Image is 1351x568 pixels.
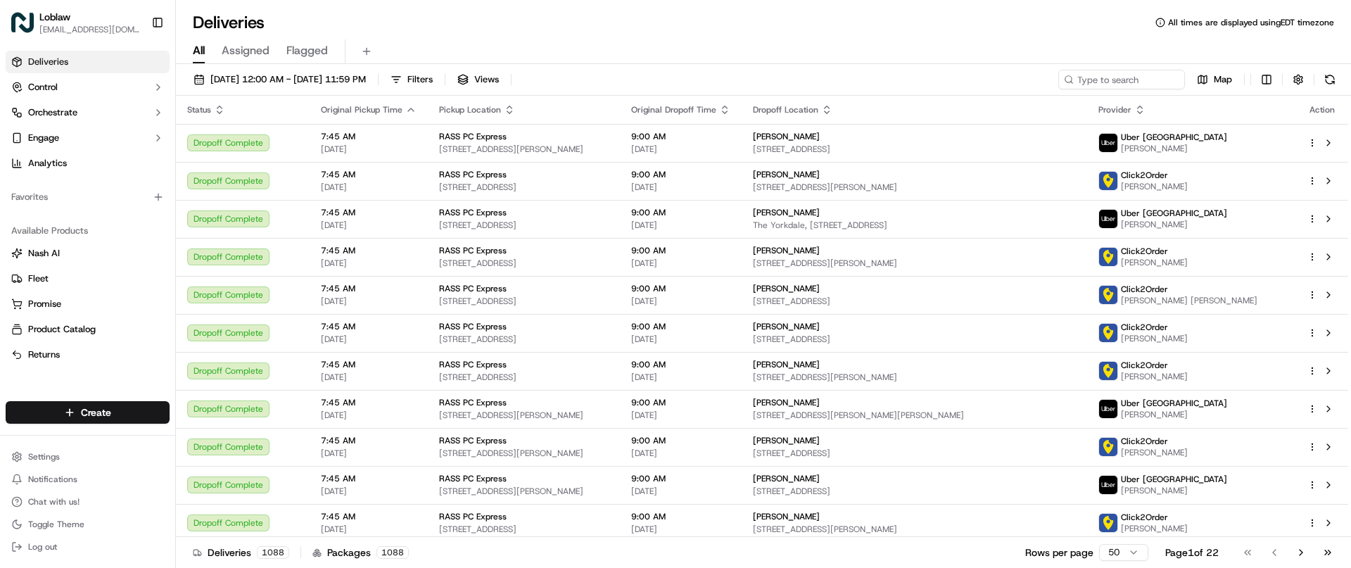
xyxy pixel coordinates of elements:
[257,546,289,559] div: 1088
[28,474,77,485] span: Notifications
[439,245,507,256] span: RASS PC Express
[11,298,164,310] a: Promise
[1121,170,1168,181] span: Click2Order
[321,182,417,193] span: [DATE]
[439,220,609,231] span: [STREET_ADDRESS]
[753,334,1076,345] span: [STREET_ADDRESS]
[753,220,1076,231] span: The Yorkdale, [STREET_ADDRESS]
[631,486,730,497] span: [DATE]
[321,359,417,370] span: 7:45 AM
[631,448,730,459] span: [DATE]
[39,24,140,35] button: [EMAIL_ADDRESS][DOMAIN_NAME]
[11,348,164,361] a: Returns
[6,515,170,534] button: Toggle Theme
[187,104,211,115] span: Status
[1121,219,1227,230] span: [PERSON_NAME]
[753,435,820,446] span: [PERSON_NAME]
[6,401,170,424] button: Create
[321,283,417,294] span: 7:45 AM
[28,348,60,361] span: Returns
[631,359,730,370] span: 9:00 AM
[222,42,269,59] span: Assigned
[321,321,417,332] span: 7:45 AM
[39,10,70,24] button: Loblaw
[1121,257,1188,268] span: [PERSON_NAME]
[321,104,402,115] span: Original Pickup Time
[439,334,609,345] span: [STREET_ADDRESS]
[439,486,609,497] span: [STREET_ADDRESS][PERSON_NAME]
[1121,371,1188,382] span: [PERSON_NAME]
[1121,523,1188,534] span: [PERSON_NAME]
[439,182,609,193] span: [STREET_ADDRESS]
[753,245,820,256] span: [PERSON_NAME]
[6,267,170,290] button: Fleet
[6,152,170,175] a: Analytics
[1121,143,1227,154] span: [PERSON_NAME]
[11,11,34,34] img: Loblaw
[407,73,433,86] span: Filters
[1307,104,1337,115] div: Action
[321,524,417,535] span: [DATE]
[753,524,1076,535] span: [STREET_ADDRESS][PERSON_NAME]
[81,405,111,419] span: Create
[6,101,170,124] button: Orchestrate
[6,127,170,149] button: Engage
[6,186,170,208] div: Favorites
[439,104,501,115] span: Pickup Location
[753,448,1076,459] span: [STREET_ADDRESS]
[1099,210,1117,228] img: uber-new-logo.jpeg
[312,545,409,560] div: Packages
[1099,362,1117,380] img: profile_click2order_cartwheel.png
[6,76,170,99] button: Control
[753,359,820,370] span: [PERSON_NAME]
[1121,295,1257,306] span: [PERSON_NAME] [PERSON_NAME]
[321,169,417,180] span: 7:45 AM
[1121,181,1188,192] span: [PERSON_NAME]
[28,247,60,260] span: Nash AI
[439,524,609,535] span: [STREET_ADDRESS]
[321,435,417,446] span: 7:45 AM
[384,70,439,89] button: Filters
[631,397,730,408] span: 9:00 AM
[439,207,507,218] span: RASS PC Express
[28,541,57,553] span: Log out
[1121,360,1168,371] span: Click2Order
[631,207,730,218] span: 9:00 AM
[193,545,289,560] div: Deliveries
[753,169,820,180] span: [PERSON_NAME]
[321,410,417,421] span: [DATE]
[1191,70,1238,89] button: Map
[753,511,820,522] span: [PERSON_NAME]
[11,272,164,285] a: Fleet
[28,298,61,310] span: Promise
[439,372,609,383] span: [STREET_ADDRESS]
[1025,545,1093,560] p: Rows per page
[376,546,409,559] div: 1088
[753,283,820,294] span: [PERSON_NAME]
[28,106,77,119] span: Orchestrate
[1099,476,1117,494] img: uber-new-logo.jpeg
[1099,248,1117,266] img: profile_click2order_cartwheel.png
[6,6,146,39] button: LoblawLoblaw[EMAIL_ADDRESS][DOMAIN_NAME]
[210,73,366,86] span: [DATE] 12:00 AM - [DATE] 11:59 PM
[187,70,372,89] button: [DATE] 12:00 AM - [DATE] 11:59 PM
[753,182,1076,193] span: [STREET_ADDRESS][PERSON_NAME]
[28,81,58,94] span: Control
[631,169,730,180] span: 9:00 AM
[28,323,96,336] span: Product Catalog
[631,144,730,155] span: [DATE]
[1099,400,1117,418] img: uber-new-logo.jpeg
[6,492,170,512] button: Chat with us!
[753,131,820,142] span: [PERSON_NAME]
[286,42,328,59] span: Flagged
[321,397,417,408] span: 7:45 AM
[28,496,80,507] span: Chat with us!
[11,247,164,260] a: Nash AI
[439,359,507,370] span: RASS PC Express
[753,397,820,408] span: [PERSON_NAME]
[439,448,609,459] span: [STREET_ADDRESS][PERSON_NAME]
[321,131,417,142] span: 7:45 AM
[1099,324,1117,342] img: profile_click2order_cartwheel.png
